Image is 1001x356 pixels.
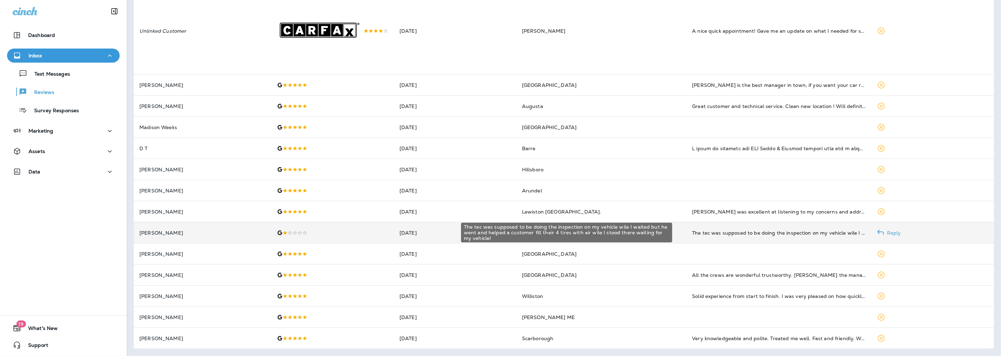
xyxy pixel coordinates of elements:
p: D T [139,146,266,151]
p: [PERSON_NAME] [139,336,266,341]
td: [DATE] [394,328,516,349]
span: Augusta [522,103,543,109]
p: Survey Responses [27,108,79,114]
button: Assets [7,144,120,158]
button: Survey Responses [7,103,120,117]
p: Unlinked Customer [139,28,266,34]
span: 19 [16,320,26,328]
p: Reviews [27,89,54,96]
p: [PERSON_NAME] [139,272,266,278]
p: Marketing [29,128,53,134]
span: [GEOGRAPHIC_DATA] [522,124,577,131]
div: Great customer and technical service. Clean new location ! Will definitely go back. [692,103,866,110]
p: Text Messages [27,71,70,78]
button: Reviews [7,84,120,99]
td: [DATE] [394,75,516,96]
td: [DATE] [394,222,516,243]
div: A nice quick appointment! Gave me an update on what I needed for servicing the car. [692,27,866,34]
div: The tec was supposed to be doing the inspection on my vehicle wile I waited but he went and helpe... [692,229,866,236]
td: [DATE] [394,180,516,201]
td: [DATE] [394,117,516,138]
p: Dashboard [28,32,55,38]
div: The tec was supposed to be doing the inspection on my vehicle wile I waited but he went and helpe... [461,223,672,242]
p: Inbox [29,53,42,58]
span: Barre [522,145,536,152]
p: [PERSON_NAME] [139,167,266,172]
td: [DATE] [394,96,516,117]
button: Inbox [7,49,120,63]
p: [PERSON_NAME] [139,103,266,109]
p: [PERSON_NAME] [139,82,266,88]
button: Support [7,338,120,352]
div: Solid experience from start to finish. I was very pleased on how quickly they took me in for insp... [692,293,866,300]
button: Data [7,165,120,179]
td: [DATE] [394,138,516,159]
p: Assets [29,148,45,154]
td: [DATE] [394,159,516,180]
div: Nino is the best manager in town; if you want your car running well, go to VIP. [692,82,866,89]
span: What's New [21,325,58,334]
span: Lewiston [GEOGRAPHIC_DATA]. [522,209,602,215]
p: [PERSON_NAME] [139,230,266,236]
p: [PERSON_NAME] [139,314,266,320]
button: Dashboard [7,28,120,42]
div: All the crews are wonderful trustworthy. Tom the manager there very helpful along with all the st... [692,272,866,279]
button: 19What's New [7,321,120,335]
td: [DATE] [394,307,516,328]
div: Caleb was excellent at listening to my concerns and addressing all my questions. And explained ev... [692,208,866,215]
span: Hillsboro [522,166,543,173]
span: [GEOGRAPHIC_DATA] [522,82,577,88]
p: Data [29,169,40,174]
div: Very knowledgeable and polite. Treated me well. Fast and friendly. Would recommend them!! [692,335,866,342]
td: [DATE] [394,201,516,222]
p: [PERSON_NAME] [139,209,266,215]
p: [PERSON_NAME] [139,293,266,299]
div: I ended up checking out VIP Tires & Service because they had a great deal on their website for ti... [692,145,866,152]
td: [DATE] [394,265,516,286]
td: [DATE] [394,243,516,265]
button: Collapse Sidebar [105,4,124,18]
p: [PERSON_NAME] [139,188,266,193]
td: [DATE] [394,286,516,307]
button: Text Messages [7,66,120,81]
span: [GEOGRAPHIC_DATA] [522,251,577,257]
span: [PERSON_NAME] ME [522,314,575,320]
p: [PERSON_NAME] [139,251,266,257]
span: Scarborough [522,335,554,342]
p: Reply [884,230,901,236]
span: [GEOGRAPHIC_DATA] [522,272,577,278]
span: Williston [522,293,543,299]
span: Arundel [522,187,542,194]
span: [PERSON_NAME] [522,28,566,34]
button: Marketing [7,124,120,138]
span: Support [21,342,48,351]
p: Madison Weeks [139,125,266,130]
